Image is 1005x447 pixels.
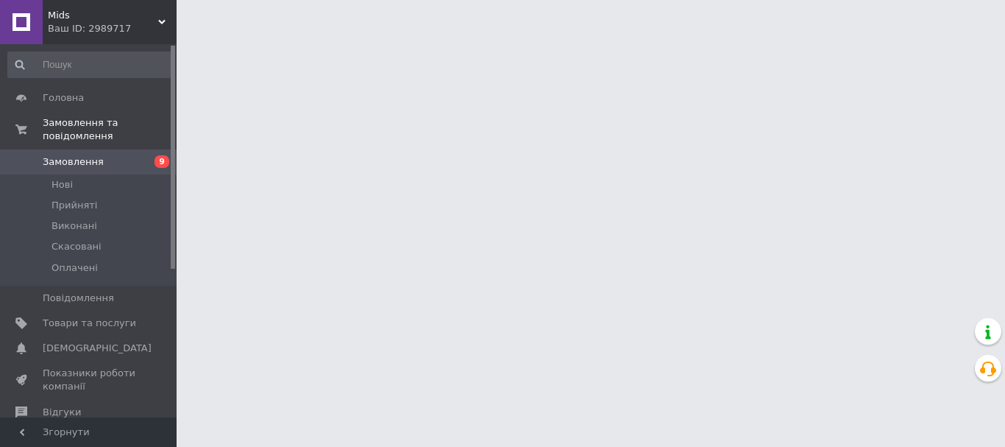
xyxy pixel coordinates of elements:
span: Головна [43,91,84,105]
span: Оплачені [52,261,98,275]
span: Виконані [52,219,97,233]
span: Товари та послуги [43,317,136,330]
span: Mids [48,9,158,22]
input: Пошук [7,52,174,78]
span: 9 [155,155,169,168]
span: Повідомлення [43,292,114,305]
span: Показники роботи компанії [43,367,136,393]
span: [DEMOGRAPHIC_DATA] [43,342,152,355]
span: Нові [52,178,73,191]
span: Замовлення та повідомлення [43,116,177,143]
span: Скасовані [52,240,102,253]
span: Прийняті [52,199,97,212]
div: Ваш ID: 2989717 [48,22,177,35]
span: Замовлення [43,155,104,169]
span: Відгуки [43,406,81,419]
